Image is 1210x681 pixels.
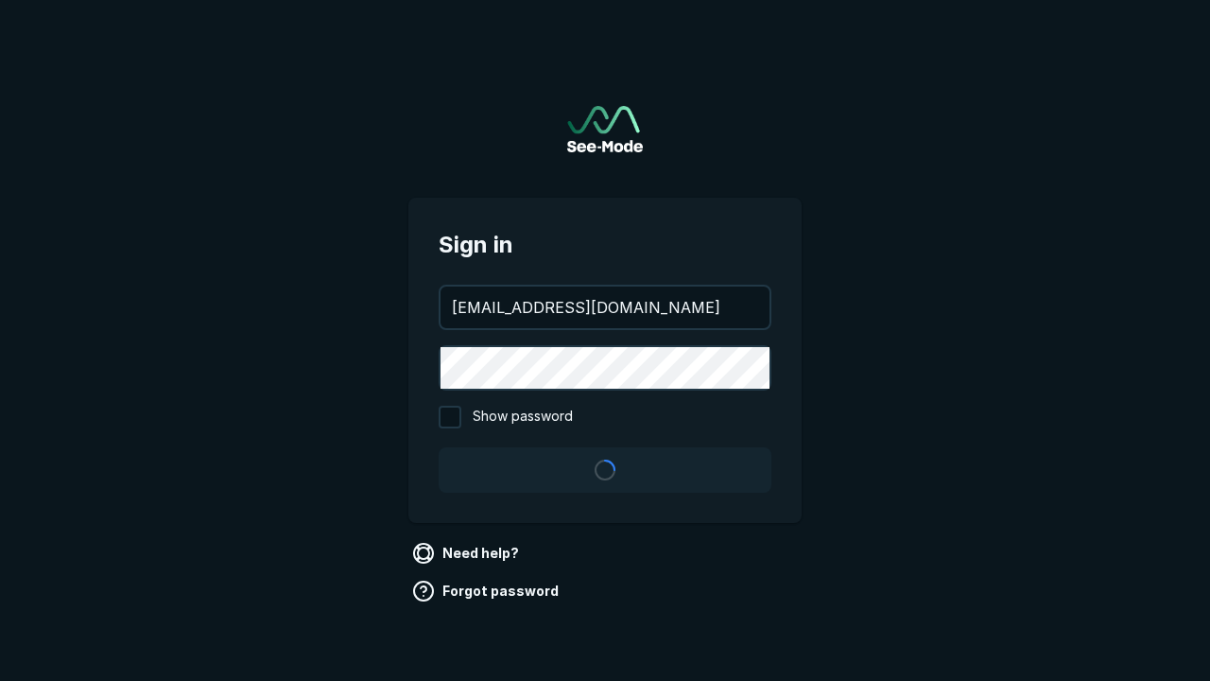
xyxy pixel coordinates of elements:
span: Sign in [439,228,771,262]
input: your@email.com [441,287,769,328]
a: Go to sign in [567,106,643,152]
img: See-Mode Logo [567,106,643,152]
a: Forgot password [408,576,566,606]
span: Show password [473,406,573,428]
a: Need help? [408,538,527,568]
